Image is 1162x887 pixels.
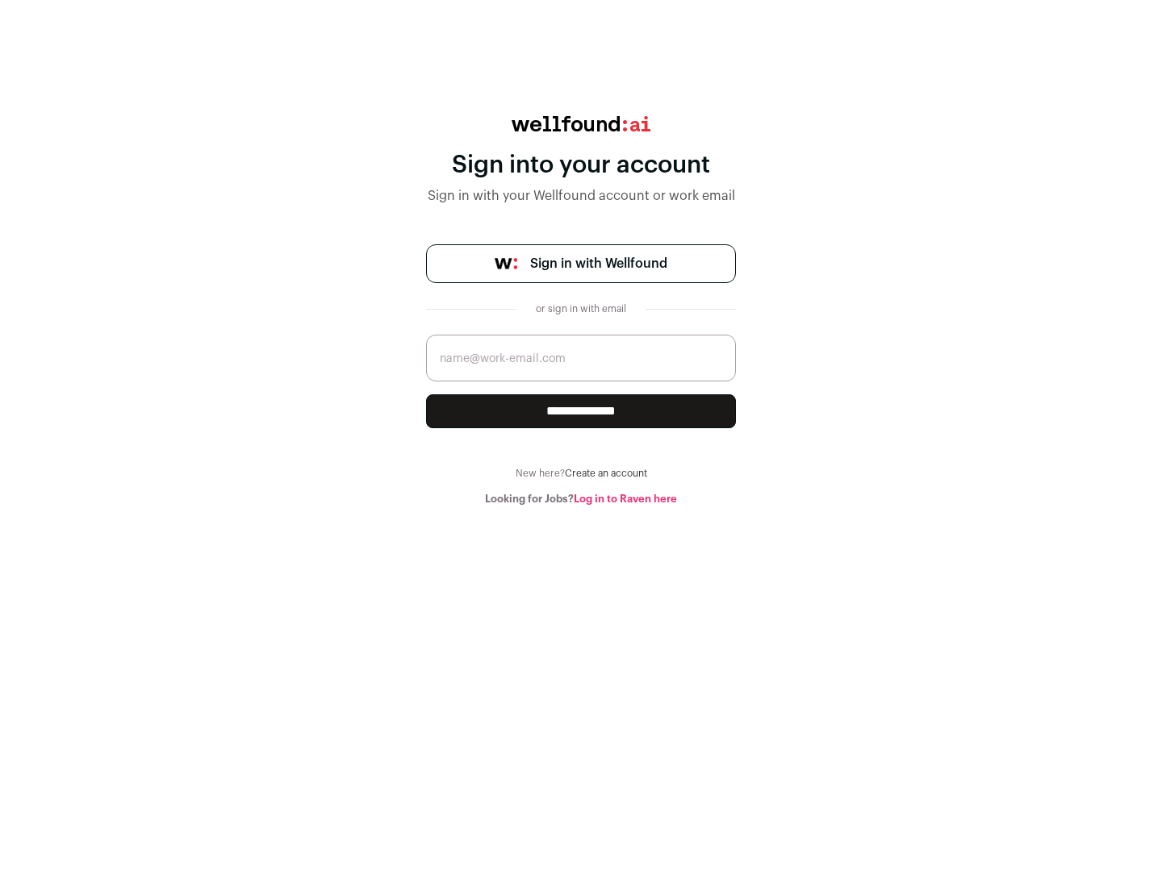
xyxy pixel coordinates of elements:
[426,244,736,283] a: Sign in with Wellfound
[426,467,736,480] div: New here?
[529,302,633,315] div: or sign in with email
[426,335,736,381] input: name@work-email.com
[426,493,736,506] div: Looking for Jobs?
[530,254,667,273] span: Sign in with Wellfound
[512,116,650,131] img: wellfound:ai
[426,186,736,206] div: Sign in with your Wellfound account or work email
[495,258,517,269] img: wellfound-symbol-flush-black-fb3c872781a75f747ccb3a119075da62bfe97bd399995f84a933054e44a575c4.png
[565,468,647,478] a: Create an account
[574,493,677,504] a: Log in to Raven here
[426,151,736,180] div: Sign into your account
